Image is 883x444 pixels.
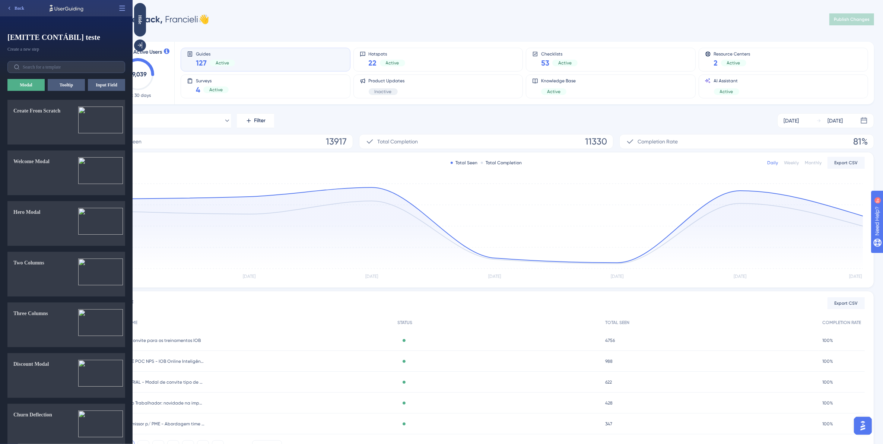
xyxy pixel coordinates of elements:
[78,309,123,336] img: modalthreecolumns.png
[638,137,678,146] span: Completion Rate
[111,337,201,343] span: [Emissor] Convite para os treinamentos IOB
[369,58,377,68] span: 22
[488,274,501,279] tspan: [DATE]
[822,421,833,427] span: 100%
[209,87,223,93] span: Active
[853,136,868,148] span: 81%
[78,410,123,437] img: modalchurndeflection.png
[822,400,833,406] span: 100%
[727,60,740,66] span: Active
[78,208,123,235] img: modalhero.png
[605,358,613,364] span: 988
[13,157,50,194] div: Welcome Modal
[822,320,861,326] span: COMPLETION RATE
[375,89,392,95] span: Inactive
[734,274,746,279] tspan: [DATE]
[835,160,858,166] span: Export CSV
[196,78,229,83] span: Surveys
[365,274,378,279] tspan: [DATE]
[784,160,799,166] div: Weekly
[7,32,125,42] span: [EMITTE CONTÁBIL] teste
[541,78,576,84] span: Knowledge Base
[541,58,549,68] span: 53
[451,160,478,166] div: Total Seen
[111,421,204,427] span: Modal - Emissor p/ PME - Abordagem time IOB - Parte 1
[78,259,123,285] img: modaltwocolumns.png
[48,79,85,91] button: Tooltip
[7,79,45,91] button: Modal
[23,64,119,70] input: Search for a template
[481,160,522,166] div: Total Completion
[829,13,874,25] button: Publish Changes
[605,379,612,385] span: 622
[98,13,209,25] div: Francieli 👋
[605,337,615,343] span: 4756
[767,160,778,166] div: Daily
[377,137,418,146] span: Total Completion
[720,89,733,95] span: Active
[834,16,870,22] span: Publish Changes
[541,51,578,56] span: Checklists
[13,208,40,245] div: Hero Modal
[7,100,125,145] button: Create From Scratch
[714,51,750,56] span: Resource Centers
[7,353,125,398] button: Discount Modal
[326,136,347,148] span: 13917
[111,358,204,364] span: IOBONLINE POC NPS - IOB Online Inteligência
[18,2,47,11] span: Need Help?
[13,360,49,397] div: Discount Modal
[78,360,123,387] img: modaldiscount.png
[3,2,28,14] button: Back
[822,358,833,364] span: 100%
[714,58,718,68] span: 2
[852,415,874,437] iframe: UserGuiding AI Assistant Launcher
[7,201,125,246] button: Hero Modal
[13,309,48,346] div: Three Columns
[129,71,147,78] text: 89,039
[369,51,405,56] span: Hotspots
[835,300,858,306] span: Export CSV
[828,157,865,169] button: Export CSV
[196,51,235,56] span: Guides
[125,92,151,98] span: Last 30 days
[15,5,24,11] span: Back
[13,107,60,144] div: Create From Scratch
[216,60,229,66] span: Active
[386,60,399,66] span: Active
[805,160,822,166] div: Monthly
[7,46,125,52] span: Create a new step
[196,58,207,68] span: 127
[7,252,125,296] button: Two Columns
[605,400,613,406] span: 428
[243,274,255,279] tspan: [DATE]
[558,60,572,66] span: Active
[13,259,44,296] div: Two Columns
[547,89,560,95] span: Active
[585,136,607,148] span: 11330
[7,302,125,347] button: Three Columns
[78,107,123,133] img: modalscratch.png
[88,79,125,91] button: Input Field
[605,421,612,427] span: 347
[111,379,204,385] span: [Emissor] TRIAL - Modal de convite tipo de nota
[7,150,125,195] button: Welcome Modal
[828,116,843,125] div: [DATE]
[369,78,405,84] span: Product Updates
[784,116,799,125] div: [DATE]
[98,113,231,128] button: All Guides
[114,48,162,57] span: Monthly Active Users
[254,116,266,125] span: Filter
[111,400,204,406] span: Crédito do Trabalhador: novidade na importação
[849,274,862,279] tspan: [DATE]
[714,78,739,84] span: AI Assistant
[605,320,629,326] span: TOTAL SEEN
[822,379,833,385] span: 100%
[237,113,274,128] button: Filter
[828,297,865,309] button: Export CSV
[822,337,833,343] span: 100%
[196,85,200,95] span: 4
[397,320,412,326] span: STATUS
[611,274,624,279] tspan: [DATE]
